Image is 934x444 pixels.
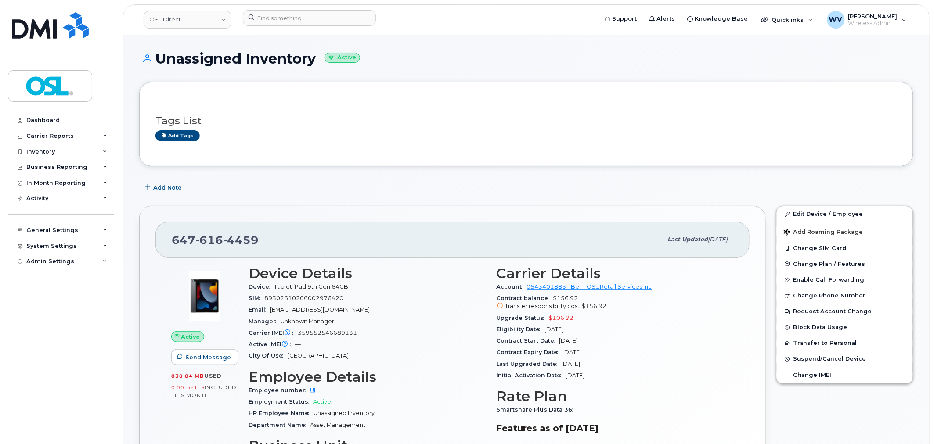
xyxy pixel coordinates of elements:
[249,369,486,385] h3: Employee Details
[139,51,913,66] h1: Unassigned Inventory
[497,265,734,281] h3: Carrier Details
[549,315,574,321] span: $106.92
[497,388,734,404] h3: Rate Plan
[249,410,314,416] span: HR Employee Name
[777,222,913,240] button: Add Roaming Package
[171,384,237,398] span: included this month
[497,406,577,413] span: Smartshare Plus Data 36
[298,329,357,336] span: 359552546689131
[793,261,865,267] span: Change Plan / Features
[777,351,913,367] button: Suspend/Cancel Device
[777,304,913,319] button: Request Account Change
[249,306,270,313] span: Email
[777,206,913,222] a: Edit Device / Employee
[155,130,200,141] a: Add tags
[171,349,238,365] button: Send Message
[497,283,527,290] span: Account
[527,283,652,290] a: 0543401885 - Bell - OSL Retail Services Inc
[497,337,559,344] span: Contract Start Date
[793,356,866,362] span: Suspend/Cancel Device
[777,367,913,383] button: Change IMEI
[668,236,708,243] span: Last updated
[249,422,310,428] span: Department Name
[497,295,734,311] span: $156.92
[264,295,343,301] span: 89302610206002976420
[295,341,301,347] span: —
[249,341,295,347] span: Active IMEI
[777,319,913,335] button: Block Data Usage
[777,288,913,304] button: Change Phone Number
[139,179,189,195] button: Add Note
[563,349,582,355] span: [DATE]
[249,329,298,336] span: Carrier IMEI
[497,349,563,355] span: Contract Expiry Date
[325,53,360,63] small: Active
[777,335,913,351] button: Transfer to Personal
[185,353,231,362] span: Send Message
[497,423,734,433] h3: Features as of [DATE]
[545,326,564,333] span: [DATE]
[181,333,200,341] span: Active
[204,372,222,379] span: used
[559,337,578,344] span: [DATE]
[497,361,562,367] span: Last Upgraded Date
[171,373,204,379] span: 830.84 MB
[281,318,334,325] span: Unknown Manager
[249,318,281,325] span: Manager
[155,115,897,126] h3: Tags List
[497,315,549,321] span: Upgrade Status
[249,265,486,281] h3: Device Details
[497,295,553,301] span: Contract balance
[310,422,365,428] span: Asset Management
[777,256,913,272] button: Change Plan / Features
[708,236,728,243] span: [DATE]
[195,233,223,247] span: 616
[784,229,863,237] span: Add Roaming Package
[171,384,205,390] span: 0.00 Bytes
[582,303,607,309] span: $156.92
[178,270,231,322] img: image20231002-3703462-c5m3jd.jpeg
[777,240,913,256] button: Change SIM Card
[288,352,349,359] span: [GEOGRAPHIC_DATA]
[270,306,370,313] span: [EMAIL_ADDRESS][DOMAIN_NAME]
[249,295,264,301] span: SIM
[505,303,580,309] span: Transfer responsibility cost
[172,233,259,247] span: 647
[497,372,566,379] span: Initial Activation Date
[249,283,274,290] span: Device
[793,276,865,283] span: Enable Call Forwarding
[249,398,313,405] span: Employment Status
[566,372,585,379] span: [DATE]
[313,398,331,405] span: Active
[249,352,288,359] span: City Of Use
[497,326,545,333] span: Eligibility Date
[223,233,259,247] span: 4459
[153,183,182,192] span: Add Note
[562,361,581,367] span: [DATE]
[314,410,375,416] span: Unassigned Inventory
[274,283,348,290] span: Tablet iPad 9th Gen 64GB
[777,272,913,288] button: Enable Call Forwarding
[249,387,310,394] span: Employee number
[310,387,315,394] a: UI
